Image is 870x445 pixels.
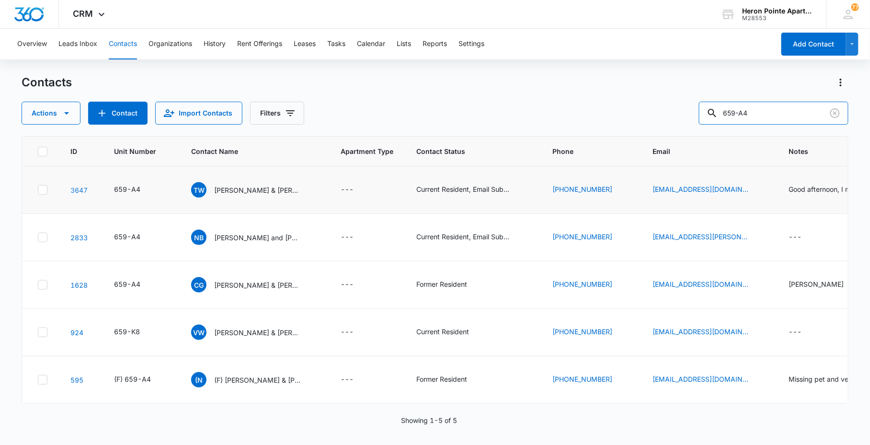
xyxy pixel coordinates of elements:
[341,184,371,196] div: Apartment Type - - Select to Edit Field
[214,375,300,385] p: (F) [PERSON_NAME] & [PERSON_NAME]
[114,232,140,242] div: 659-A4
[191,372,206,387] span: (N
[204,29,226,59] button: History
[341,279,371,291] div: Apartment Type - - Select to Edit Field
[781,33,846,56] button: Add Contact
[114,279,140,289] div: 659-A4
[552,374,612,384] a: [PHONE_NUMBER]
[341,232,354,243] div: ---
[191,230,318,245] div: Contact Name - Noah Bahr and Hannah Bahr - Select to Edit Field
[652,146,752,156] span: Email
[70,146,77,156] span: ID
[416,374,484,386] div: Contact Status - Former Resident - Select to Edit Field
[652,232,766,243] div: Email - 17.bahr.n@gmail.com - Select to Edit Field
[294,29,316,59] button: Leases
[58,29,97,59] button: Leads Inbox
[17,29,47,59] button: Overview
[341,327,371,338] div: Apartment Type - - Select to Edit Field
[114,232,158,243] div: Unit Number - 659-A4 - Select to Edit Field
[416,232,529,243] div: Contact Status - Current Resident, Email Subscriber - Select to Edit Field
[191,325,206,340] span: VW
[851,3,859,11] span: 77
[88,102,148,125] button: Add Contact
[552,232,612,242] a: [PHONE_NUMBER]
[652,232,748,242] a: [EMAIL_ADDRESS][PERSON_NAME][DOMAIN_NAME]
[652,374,748,384] a: [EMAIL_ADDRESS][DOMAIN_NAME]
[743,15,813,22] div: account id
[250,102,304,125] button: Filters
[789,232,819,243] div: Notes - - Select to Edit Field
[327,29,345,59] button: Tasks
[149,29,192,59] button: Organizations
[416,184,512,194] div: Current Resident, Email Subscriber
[416,279,484,291] div: Contact Status - Former Resident - Select to Edit Field
[214,280,300,290] p: [PERSON_NAME] & [PERSON_NAME]
[416,232,512,242] div: Current Resident, Email Subscriber
[357,29,385,59] button: Calendar
[70,281,88,289] a: Navigate to contact details page for Cheyenne Gonzales & Andrew Huonder
[341,184,354,196] div: ---
[552,146,616,156] span: Phone
[114,279,158,291] div: Unit Number - 659-A4 - Select to Edit Field
[214,233,300,243] p: [PERSON_NAME] and [PERSON_NAME]
[237,29,282,59] button: Rent Offerings
[114,374,168,386] div: Unit Number - (F) 659-A4 - Select to Edit Field
[652,279,748,289] a: [EMAIL_ADDRESS][DOMAIN_NAME]
[114,327,140,337] div: 659-K8
[114,184,140,194] div: 659-A4
[416,279,467,289] div: Former Resident
[652,327,766,338] div: Email - vworthy99@gmail.com - Select to Edit Field
[70,328,83,337] a: Navigate to contact details page for Vanessa Worthy & Alicia Adelman
[552,184,612,194] a: [PHONE_NUMBER]
[652,279,766,291] div: Email - cheyenne.gonzales99@gmail.com - Select to Edit Field
[214,328,300,338] p: [PERSON_NAME] & [PERSON_NAME]
[552,232,630,243] div: Phone - (253) 686-6098 - Select to Edit Field
[552,327,630,338] div: Phone - (812) 679-7567 - Select to Edit Field
[214,185,300,195] p: [PERSON_NAME] & [PERSON_NAME]
[652,184,766,196] div: Email - weekstyler4@gmail.com - Select to Edit Field
[789,279,861,291] div: Notes - Andrew Huonder - Select to Edit Field
[341,374,371,386] div: Apartment Type - - Select to Edit Field
[70,234,88,242] a: Navigate to contact details page for Noah Bahr and Hannah Bahr
[341,279,354,291] div: ---
[423,29,447,59] button: Reports
[191,146,304,156] span: Contact Name
[70,186,88,194] a: Navigate to contact details page for Tyler Weeks & Katherine Howe
[416,374,467,384] div: Former Resident
[341,327,354,338] div: ---
[699,102,848,125] input: Search Contacts
[191,372,318,387] div: Contact Name - (F) Nicole & Stephanie Laquatra - Select to Edit Field
[191,325,318,340] div: Contact Name - Vanessa Worthy & Alicia Adelman - Select to Edit Field
[155,102,242,125] button: Import Contacts
[552,374,630,386] div: Phone - (724) 561-6508 - Select to Edit Field
[22,102,80,125] button: Actions
[552,327,612,337] a: [PHONE_NUMBER]
[652,374,766,386] div: Email - nelaquatra@gmail.com - Select to Edit Field
[70,376,83,384] a: Navigate to contact details page for (F) Nicole & Stephanie Laquatra
[652,327,748,337] a: [EMAIL_ADDRESS][DOMAIN_NAME]
[552,279,630,291] div: Phone - (402) 686-5822 - Select to Edit Field
[416,327,486,338] div: Contact Status - Current Resident - Select to Edit Field
[552,184,630,196] div: Phone - (970) 690-8142 - Select to Edit Field
[552,279,612,289] a: [PHONE_NUMBER]
[114,184,158,196] div: Unit Number - 659-A4 - Select to Edit Field
[789,327,801,338] div: ---
[458,29,484,59] button: Settings
[73,9,93,19] span: CRM
[191,230,206,245] span: NB
[191,277,318,293] div: Contact Name - Cheyenne Gonzales & Andrew Huonder - Select to Edit Field
[341,374,354,386] div: ---
[109,29,137,59] button: Contacts
[416,146,515,156] span: Contact Status
[789,232,801,243] div: ---
[851,3,859,11] div: notifications count
[341,146,393,156] span: Apartment Type
[191,182,318,198] div: Contact Name - Tyler Weeks & Katherine Howe - Select to Edit Field
[416,327,469,337] div: Current Resident
[397,29,411,59] button: Lists
[652,184,748,194] a: [EMAIL_ADDRESS][DOMAIN_NAME]
[341,232,371,243] div: Apartment Type - - Select to Edit Field
[114,146,168,156] span: Unit Number
[22,75,72,90] h1: Contacts
[827,105,843,121] button: Clear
